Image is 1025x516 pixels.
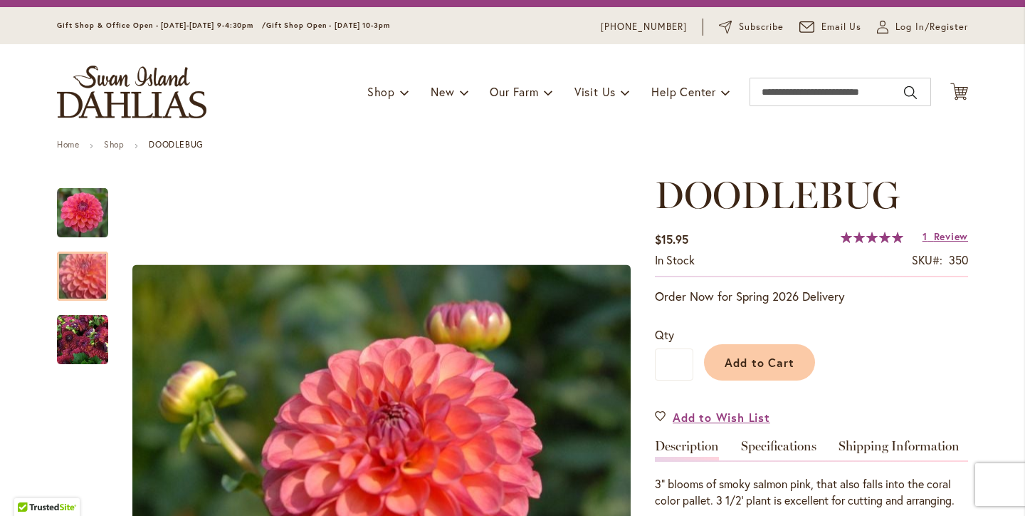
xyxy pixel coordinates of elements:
[655,288,968,305] p: Order Now for Spring 2026 Delivery
[57,301,108,364] div: DOODLEBUG
[11,465,51,505] iframe: Launch Accessibility Center
[739,20,784,34] span: Subscribe
[149,139,203,150] strong: DOODLEBUG
[673,409,770,425] span: Add to Wish List
[719,20,784,34] a: Subscribe
[57,187,108,239] img: DOODLEBUG
[104,139,124,150] a: Shop
[655,440,968,509] div: Detailed Product Info
[912,252,942,267] strong: SKU
[655,409,770,425] a: Add to Wish List
[949,252,968,269] div: 350
[704,344,815,381] button: Add to Cart
[895,20,968,34] span: Log In/Register
[490,84,538,99] span: Our Farm
[57,139,79,150] a: Home
[655,476,968,509] div: 3" blooms of smoky salmon pink, that also falls into the coral color pallet. 3 1/2' plant is exce...
[799,20,862,34] a: Email Us
[922,229,968,243] a: 1 Review
[651,84,716,99] span: Help Center
[266,21,390,30] span: Gift Shop Open - [DATE] 10-3pm
[574,84,616,99] span: Visit Us
[655,252,695,267] span: In stock
[725,355,795,370] span: Add to Cart
[655,440,719,460] a: Description
[655,252,695,269] div: Availability
[57,237,122,301] div: DOODLEBUG
[741,440,816,460] a: Specifications
[934,229,968,243] span: Review
[922,229,927,243] span: 1
[655,327,674,342] span: Qty
[655,172,900,217] span: DOODLEBUG
[839,440,960,460] a: Shipping Information
[877,20,968,34] a: Log In/Register
[601,20,687,34] a: [PHONE_NUMBER]
[821,20,862,34] span: Email Us
[655,232,688,247] span: $15.95
[57,66,206,118] a: store logo
[367,84,395,99] span: Shop
[57,21,266,30] span: Gift Shop & Office Open - [DATE]-[DATE] 9-4:30pm /
[431,84,454,99] span: New
[57,174,122,237] div: DOODLEBUG
[841,232,903,243] div: 100%
[57,314,108,366] img: DOODLEBUG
